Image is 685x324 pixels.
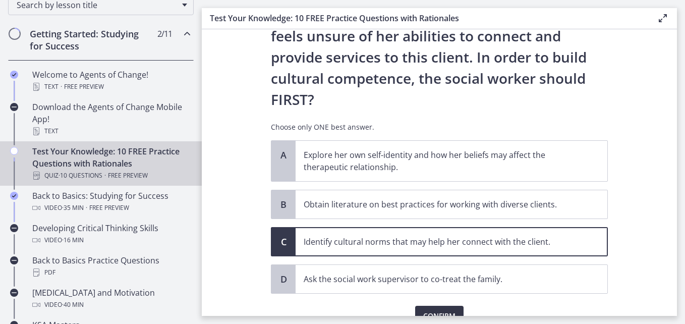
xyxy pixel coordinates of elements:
[277,236,290,248] span: C
[62,299,84,311] span: · 40 min
[32,222,190,246] div: Developing Critical Thinking Skills
[277,149,290,161] span: A
[157,28,172,40] span: 2 / 11
[32,125,190,137] div: Text
[32,266,190,279] div: PDF
[271,122,608,132] p: Choose only ONE best answer.
[32,190,190,214] div: Back to Basics: Studying for Success
[32,202,190,214] div: Video
[210,12,641,24] h3: Test Your Knowledge: 10 FREE Practice Questions with Rationales
[32,234,190,246] div: Video
[59,170,102,182] span: · 10 Questions
[108,170,148,182] span: Free preview
[61,81,62,93] span: ·
[277,273,290,285] span: D
[62,202,84,214] span: · 35 min
[32,81,190,93] div: Text
[32,287,190,311] div: [MEDICAL_DATA] and Motivation
[304,149,579,173] p: Explore her own self-identity and how her beliefs may affect the therapeutic relationship.
[10,71,18,79] i: Completed
[32,69,190,93] div: Welcome to Agents of Change!
[32,170,190,182] div: Quiz
[30,28,153,52] h2: Getting Started: Studying for Success
[304,236,579,248] p: Identify cultural norms that may help her connect with the client.
[104,170,106,182] span: ·
[32,254,190,279] div: Back to Basics Practice Questions
[62,234,84,246] span: · 16 min
[86,202,87,214] span: ·
[32,145,190,182] div: Test Your Knowledge: 10 FREE Practice Questions with Rationales
[10,192,18,200] i: Completed
[304,198,579,210] p: Obtain literature on best practices for working with diverse clients.
[89,202,129,214] span: Free preview
[32,101,190,137] div: Download the Agents of Change Mobile App!
[64,81,104,93] span: Free preview
[32,299,190,311] div: Video
[423,310,455,322] span: Confirm
[277,198,290,210] span: B
[304,273,579,285] p: Ask the social work supervisor to co-treat the family.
